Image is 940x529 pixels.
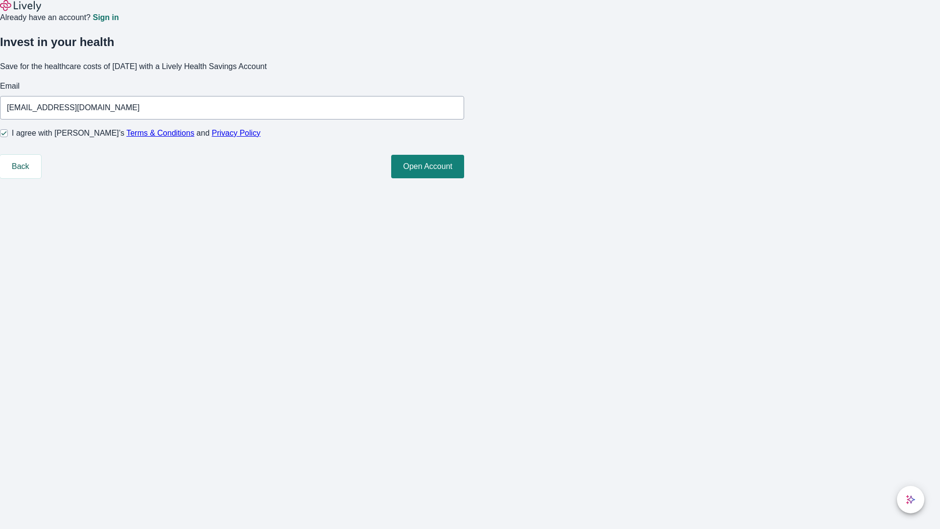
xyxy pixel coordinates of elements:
button: Open Account [391,155,464,178]
a: Terms & Conditions [126,129,194,137]
svg: Lively AI Assistant [906,495,916,505]
span: I agree with [PERSON_NAME]’s and [12,127,260,139]
button: chat [897,486,924,513]
a: Privacy Policy [212,129,261,137]
a: Sign in [93,14,118,22]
